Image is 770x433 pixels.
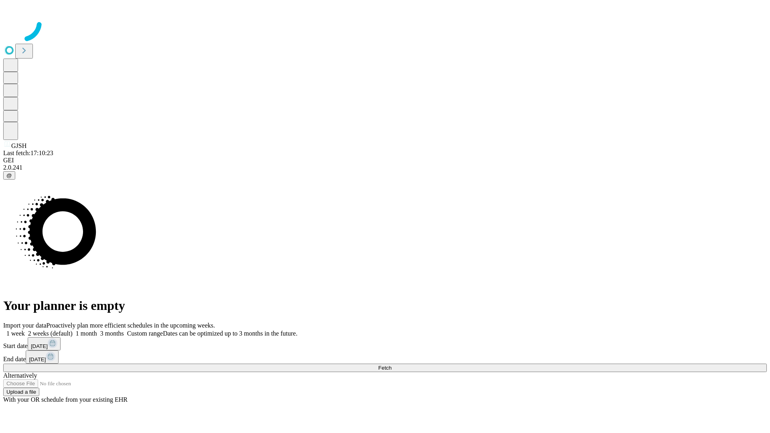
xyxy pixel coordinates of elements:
[3,337,767,350] div: Start date
[3,388,39,396] button: Upload a file
[3,164,767,171] div: 2.0.241
[76,330,97,337] span: 1 month
[163,330,297,337] span: Dates can be optimized up to 3 months in the future.
[29,356,46,362] span: [DATE]
[47,322,215,329] span: Proactively plan more efficient schedules in the upcoming weeks.
[3,372,37,379] span: Alternatively
[378,365,391,371] span: Fetch
[3,298,767,313] h1: Your planner is empty
[26,350,59,364] button: [DATE]
[3,364,767,372] button: Fetch
[3,350,767,364] div: End date
[3,322,47,329] span: Import your data
[127,330,163,337] span: Custom range
[6,172,12,178] span: @
[31,343,48,349] span: [DATE]
[3,171,15,180] button: @
[100,330,124,337] span: 3 months
[28,337,61,350] button: [DATE]
[11,142,26,149] span: GJSH
[3,157,767,164] div: GEI
[3,396,128,403] span: With your OR schedule from your existing EHR
[3,150,53,156] span: Last fetch: 17:10:23
[28,330,73,337] span: 2 weeks (default)
[6,330,25,337] span: 1 week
